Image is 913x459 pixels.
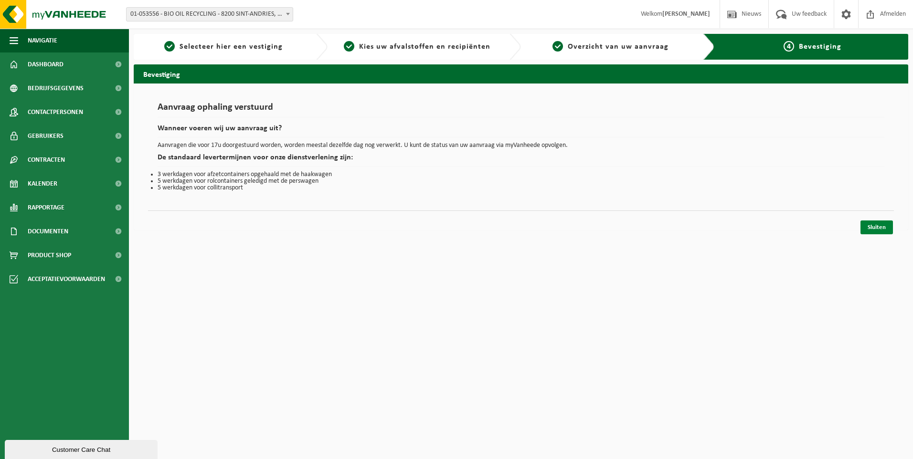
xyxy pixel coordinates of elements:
[158,154,884,167] h2: De standaard levertermijnen voor onze dienstverlening zijn:
[28,124,64,148] span: Gebruikers
[28,243,71,267] span: Product Shop
[28,267,105,291] span: Acceptatievoorwaarden
[784,41,794,52] span: 4
[28,196,64,219] span: Rapportage
[5,438,159,459] iframe: chat widget
[799,43,841,51] span: Bevestiging
[134,64,908,83] h2: Bevestiging
[526,41,696,52] a: 3Overzicht van uw aanvraag
[138,41,308,52] a: 1Selecteer hier een vestiging
[28,172,57,196] span: Kalender
[158,103,884,117] h1: Aanvraag ophaling verstuurd
[158,178,884,185] li: 5 werkdagen voor rolcontainers geledigd met de perswagen
[662,10,710,18] strong: [PERSON_NAME]
[158,185,884,191] li: 5 werkdagen voor collitransport
[344,41,354,52] span: 2
[28,148,65,172] span: Contracten
[180,43,283,51] span: Selecteer hier een vestiging
[359,43,490,51] span: Kies uw afvalstoffen en recipiënten
[126,7,293,21] span: 01-053556 - BIO OIL RECYCLING - 8200 SINT-ANDRIES, DIRK MARTENSSTRAAT 12
[28,100,83,124] span: Contactpersonen
[158,125,884,137] h2: Wanneer voeren wij uw aanvraag uit?
[332,41,502,52] a: 2Kies uw afvalstoffen en recipiënten
[568,43,669,51] span: Overzicht van uw aanvraag
[28,52,64,76] span: Dashboard
[28,29,57,52] span: Navigatie
[158,171,884,178] li: 3 werkdagen voor afzetcontainers opgehaald met de haakwagen
[28,76,84,100] span: Bedrijfsgegevens
[158,142,884,149] p: Aanvragen die voor 17u doorgestuurd worden, worden meestal dezelfde dag nog verwerkt. U kunt de s...
[28,219,68,243] span: Documenten
[552,41,563,52] span: 3
[127,8,293,21] span: 01-053556 - BIO OIL RECYCLING - 8200 SINT-ANDRIES, DIRK MARTENSSTRAAT 12
[164,41,175,52] span: 1
[860,220,893,234] a: Sluiten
